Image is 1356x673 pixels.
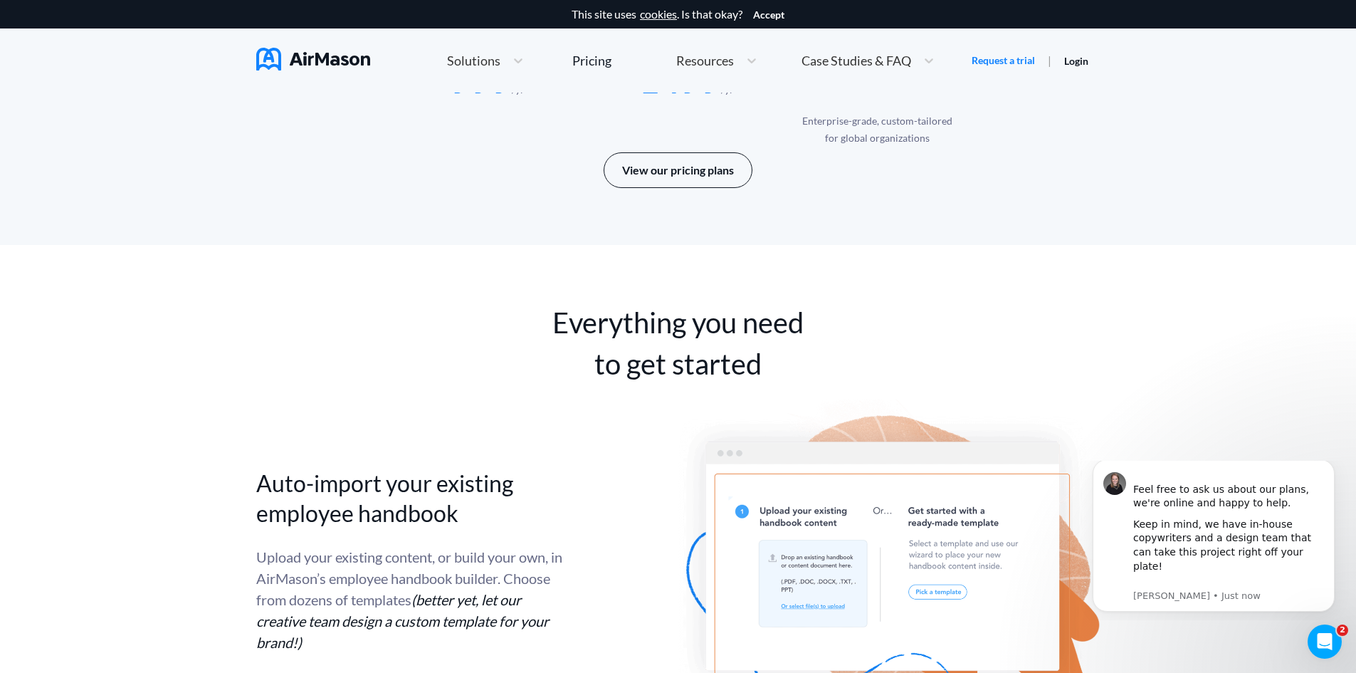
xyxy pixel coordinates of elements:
span: Case Studies & FAQ [801,54,911,67]
span: (better yet, let our creative team design a custom template for your brand!) [256,591,549,651]
a: cookies [640,8,677,21]
div: Pricing [572,54,611,67]
div: Keep in mind, we have in-house copywriters and a design team that can take this project right off... [62,57,253,127]
h2: Auto-import your existing employee handbook [256,469,562,528]
span: | [1048,53,1051,67]
span: 2 [1337,625,1348,636]
iframe: Intercom notifications message [1071,461,1356,620]
a: Login [1064,55,1088,67]
div: Upload your existing content, or build your own, in AirMason’s employee handbook builder. Choose ... [256,546,562,653]
p: Message from Holly, sent Just now [62,129,253,142]
span: Resources [676,54,734,67]
iframe: Intercom live chat [1308,625,1342,659]
div: Feel free to ask us about our plans, we're online and happy to help. [62,8,253,50]
div: Everything you need to get started [547,302,809,385]
img: Profile image for Holly [32,11,55,34]
img: AirMason Logo [256,48,370,71]
button: Accept cookies [753,9,784,21]
div: Enterprise-grade, custom-tailored for global organizations [797,113,957,147]
a: Request a trial [972,53,1035,68]
button: View our pricing plans [604,152,752,188]
span: Solutions [447,54,500,67]
a: Pricing [572,48,611,73]
div: Message content [62,8,253,127]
